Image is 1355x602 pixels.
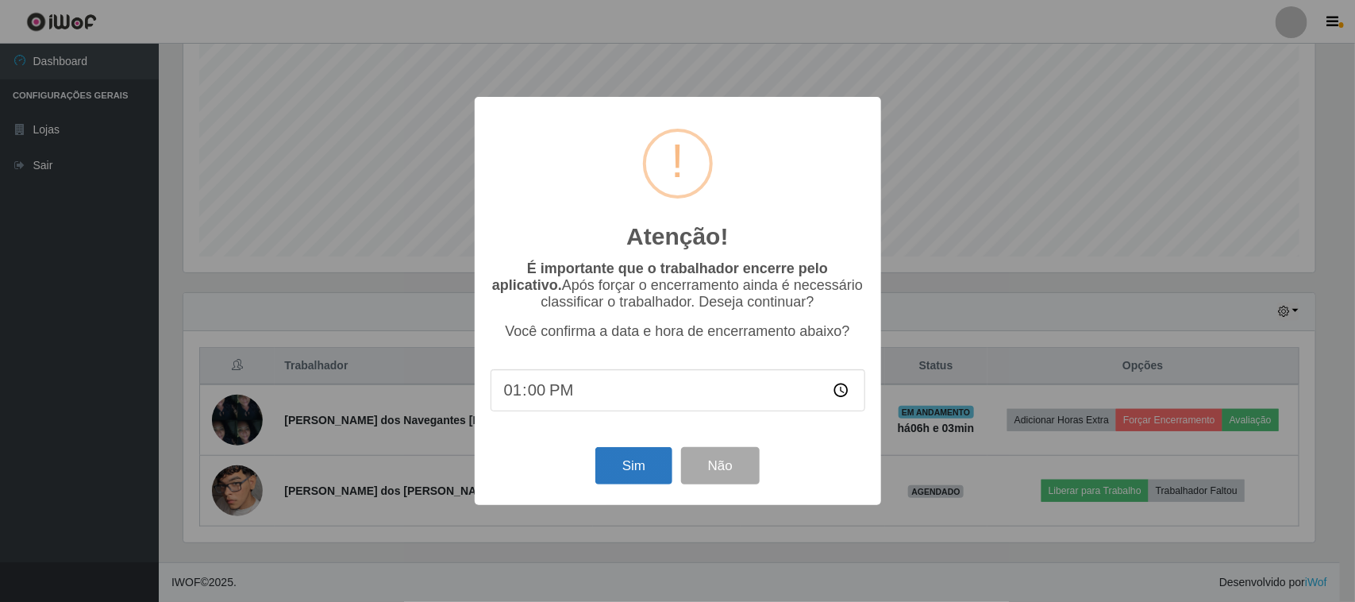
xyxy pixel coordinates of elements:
p: Após forçar o encerramento ainda é necessário classificar o trabalhador. Deseja continuar? [491,260,865,311]
p: Você confirma a data e hora de encerramento abaixo? [491,323,865,340]
b: É importante que o trabalhador encerre pelo aplicativo. [492,260,828,293]
button: Sim [595,447,672,484]
button: Não [681,447,760,484]
h2: Atenção! [626,222,728,251]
